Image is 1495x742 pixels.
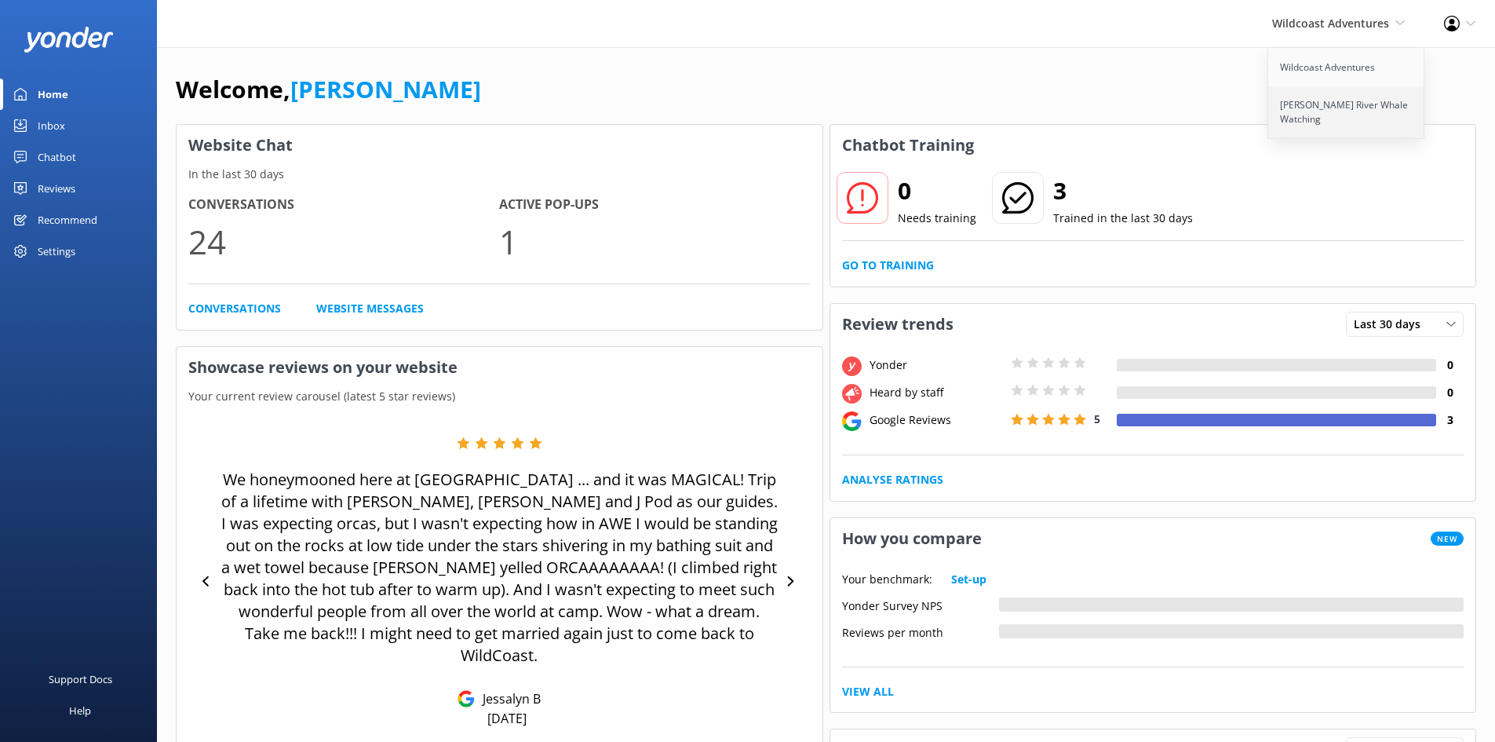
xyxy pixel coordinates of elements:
p: Trained in the last 30 days [1053,210,1193,227]
img: yonder-white-logo.png [24,27,114,53]
p: [DATE] [487,710,527,727]
p: 1 [499,215,810,268]
div: Google Reviews [866,411,1007,429]
div: Support Docs [49,663,112,695]
div: Yonder [866,356,1007,374]
a: Website Messages [316,300,424,317]
a: [PERSON_NAME] River Whale Watching [1268,86,1425,138]
span: Last 30 days [1354,316,1430,333]
div: Home [38,79,68,110]
div: Inbox [38,110,65,141]
div: Reviews [38,173,75,204]
a: Conversations [188,300,281,317]
p: Your benchmark: [842,571,932,588]
h3: Website Chat [177,125,822,166]
h2: 3 [1053,172,1193,210]
h3: Review trends [830,304,965,345]
a: View All [842,683,894,700]
p: 24 [188,215,499,268]
h4: 0 [1436,356,1464,374]
div: Yonder Survey NPS [842,598,999,612]
div: Recommend [38,204,97,236]
a: Go to Training [842,257,934,274]
div: Reviews per month [842,624,999,638]
span: Wildcoast Adventures [1272,16,1389,31]
a: Analyse Ratings [842,471,943,488]
div: Help [69,695,91,726]
p: Your current review carousel (latest 5 star reviews) [177,388,822,405]
h4: Active Pop-ups [499,195,810,215]
p: We honeymooned here at [GEOGRAPHIC_DATA] ... and it was MAGICAL! Trip of a lifetime with [PERSON_... [220,469,779,667]
h4: 3 [1436,411,1464,429]
p: In the last 30 days [177,166,822,183]
img: Google Reviews [458,690,475,707]
h4: 0 [1436,384,1464,401]
a: [PERSON_NAME] [290,73,481,105]
div: Chatbot [38,141,76,173]
span: 5 [1094,411,1100,426]
p: Jessalyn B [475,690,541,707]
h1: Welcome, [176,71,481,108]
div: Heard by staff [866,384,1007,401]
p: Needs training [898,210,976,227]
h3: How you compare [830,518,994,559]
h3: Showcase reviews on your website [177,347,822,388]
h2: 0 [898,172,976,210]
div: Settings [38,236,75,267]
h4: Conversations [188,195,499,215]
h3: Chatbot Training [830,125,986,166]
span: New [1431,532,1464,546]
a: Wildcoast Adventures [1268,49,1425,86]
a: Set-up [951,571,986,588]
